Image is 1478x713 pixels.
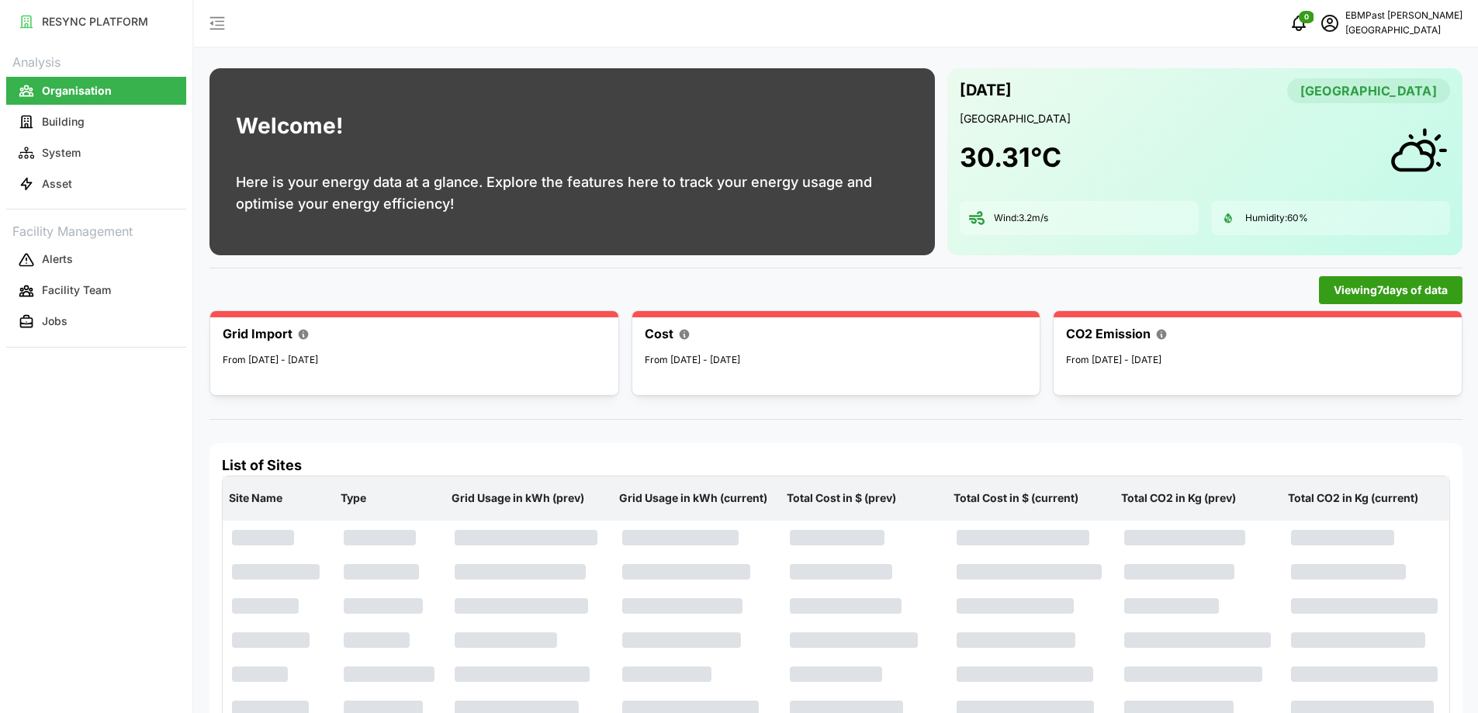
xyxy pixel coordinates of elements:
button: RESYNC PLATFORM [6,8,186,36]
p: Type [337,478,443,518]
button: Jobs [6,308,186,336]
p: Total CO2 in Kg (prev) [1118,478,1279,518]
p: Here is your energy data at a glance. Explore the features here to track your energy usage and op... [236,171,909,215]
p: Alerts [42,251,73,267]
p: CO2 Emission [1066,324,1151,344]
p: From [DATE] - [DATE] [1066,353,1449,368]
p: Building [42,114,85,130]
p: From [DATE] - [DATE] [223,353,606,368]
button: Alerts [6,246,186,274]
p: Total Cost in $ (prev) [784,478,945,518]
p: RESYNC PLATFORM [42,14,148,29]
a: Jobs [6,306,186,337]
a: System [6,137,186,168]
p: Analysis [6,50,186,72]
button: Building [6,108,186,136]
p: Total CO2 in Kg (current) [1285,478,1446,518]
button: Organisation [6,77,186,105]
p: Jobs [42,313,67,329]
p: Humidity: 60 % [1245,212,1308,225]
p: Site Name [226,478,331,518]
span: [GEOGRAPHIC_DATA] [1300,79,1437,102]
p: From [DATE] - [DATE] [645,353,1028,368]
h4: List of Sites [222,455,1450,476]
p: [GEOGRAPHIC_DATA] [1345,23,1462,38]
button: Facility Team [6,277,186,305]
button: System [6,139,186,167]
p: Facility Management [6,219,186,241]
p: System [42,145,81,161]
button: Asset [6,170,186,198]
button: notifications [1283,8,1314,39]
p: [GEOGRAPHIC_DATA] [960,111,1450,126]
a: RESYNC PLATFORM [6,6,186,37]
p: EBMPast [PERSON_NAME] [1345,9,1462,23]
p: Total Cost in $ (current) [950,478,1112,518]
button: Viewing7days of data [1319,276,1462,304]
a: Facility Team [6,275,186,306]
p: Grid Usage in kWh (prev) [448,478,610,518]
p: Cost [645,324,673,344]
button: schedule [1314,8,1345,39]
h1: 30.31 °C [960,140,1061,175]
span: 0 [1304,12,1309,22]
a: Asset [6,168,186,199]
a: Alerts [6,244,186,275]
p: Wind: 3.2 m/s [994,212,1048,225]
a: Organisation [6,75,186,106]
p: [DATE] [960,78,1012,103]
a: Building [6,106,186,137]
h1: Welcome! [236,109,343,143]
p: Facility Team [42,282,111,298]
p: Grid Usage in kWh (current) [616,478,777,518]
p: Organisation [42,83,112,99]
span: Viewing 7 days of data [1334,277,1448,303]
p: Grid Import [223,324,292,344]
p: Asset [42,176,72,192]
